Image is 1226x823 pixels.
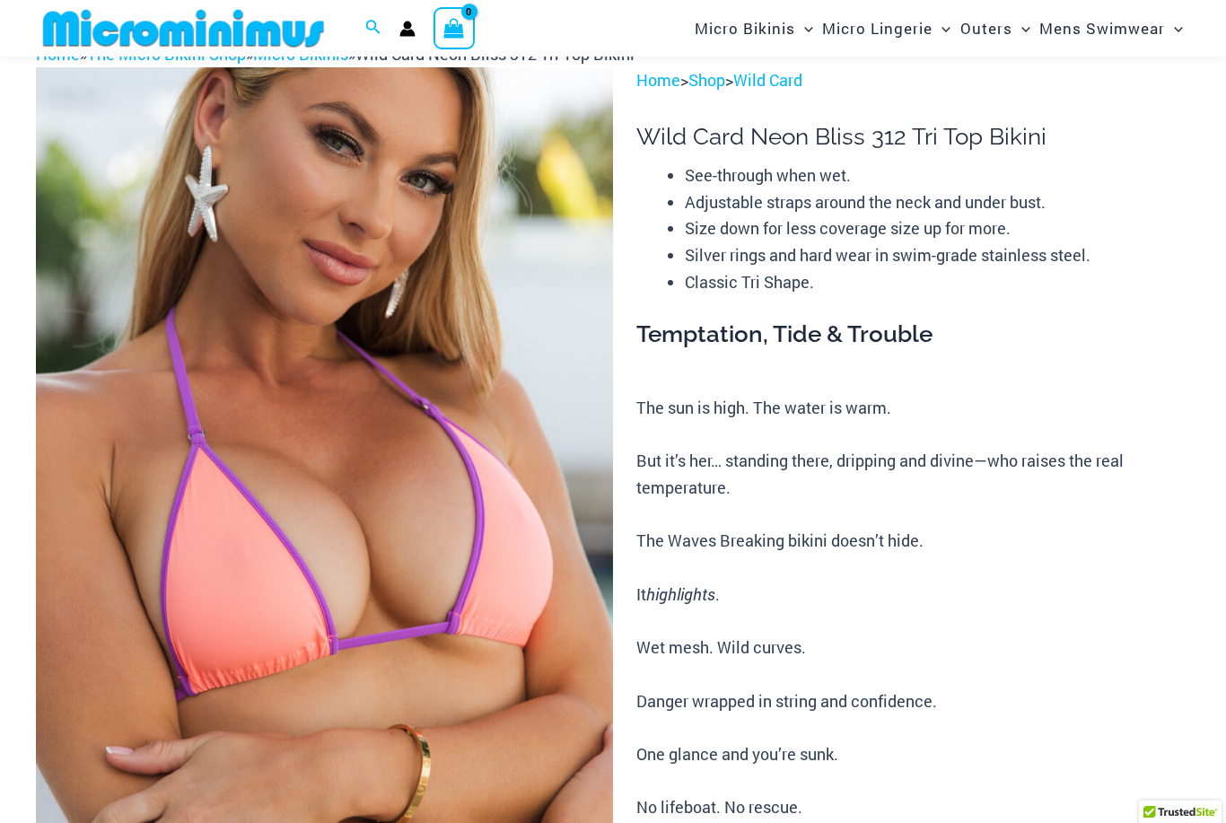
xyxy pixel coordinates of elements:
a: OutersMenu ToggleMenu Toggle [956,5,1035,51]
span: Menu Toggle [795,5,813,51]
li: Classic Tri Shape. [685,269,1190,296]
span: Wild Card Neon Bliss 312 Tri Top Bikini [355,43,635,65]
span: Micro Lingerie [822,5,933,51]
span: Menu Toggle [933,5,950,51]
a: Search icon link [365,17,381,40]
nav: Site Navigation [687,3,1190,54]
span: Mens Swimwear [1039,5,1165,51]
a: View Shopping Cart, empty [433,7,475,48]
a: Mens SwimwearMenu ToggleMenu Toggle [1035,5,1187,51]
p: > > [636,67,1190,94]
span: Micro Bikinis [695,5,795,51]
li: Silver rings and hard wear in swim-grade stainless steel. [685,242,1190,269]
h1: Wild Card Neon Bliss 312 Tri Top Bikini [636,123,1190,151]
a: The Micro Bikini Shop [87,43,246,65]
span: Outers [960,5,1012,51]
a: Micro Bikinis [253,43,348,65]
li: Adjustable straps around the neck and under bust. [685,189,1190,216]
li: Size down for less coverage size up for more. [685,215,1190,242]
h3: Temptation, Tide & Trouble [636,320,1190,350]
span: » » » [36,43,635,65]
a: Wild Card [733,69,802,91]
i: highlights [646,583,715,605]
li: See-through when wet. [685,162,1190,189]
span: Menu Toggle [1165,5,1183,51]
img: MM SHOP LOGO FLAT [36,8,331,48]
a: Shop [688,69,725,91]
a: Home [36,43,80,65]
a: Home [636,69,680,91]
a: Micro BikinisMenu ToggleMenu Toggle [690,5,818,51]
span: Menu Toggle [1012,5,1030,51]
a: Account icon link [399,21,416,37]
a: Micro LingerieMenu ToggleMenu Toggle [818,5,955,51]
